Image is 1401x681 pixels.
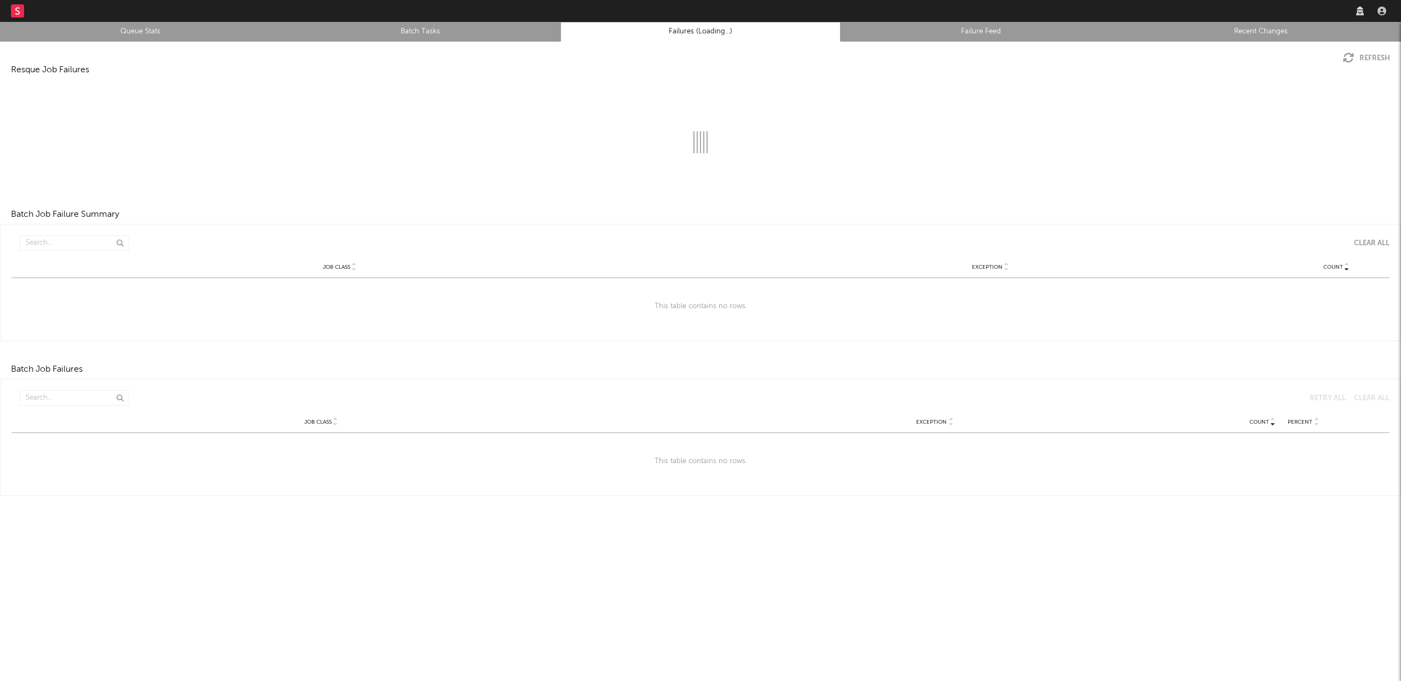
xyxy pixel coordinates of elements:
button: Clear All [1346,240,1390,247]
a: Queue Stats [6,25,274,38]
div: Batch Job Failure Summary [11,208,119,221]
a: Recent Changes [1127,25,1395,38]
div: Retry All [1310,395,1346,402]
a: Batch Tasks [286,25,554,38]
input: Search... [20,235,129,251]
button: Refresh [1343,53,1390,64]
button: Retry All [1301,395,1346,402]
span: Exception [972,264,1003,270]
a: Failure Feed [847,25,1115,38]
span: Count [1249,419,1269,425]
div: This table contains no rows. [11,278,1390,335]
a: Failures (Loading...) [566,25,835,38]
span: Percent [1288,419,1312,425]
span: Count [1323,264,1343,270]
span: Job Class [304,419,332,425]
div: Batch Job Failures [11,363,83,376]
span: Job Class [323,264,350,270]
div: Resque Job Failures [11,64,89,77]
span: Exception [916,419,947,425]
div: This table contains no rows. [11,433,1390,490]
div: Clear All [1354,240,1390,247]
input: Search... [20,390,129,406]
button: Clear All [1346,395,1390,402]
div: Clear All [1354,395,1390,402]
